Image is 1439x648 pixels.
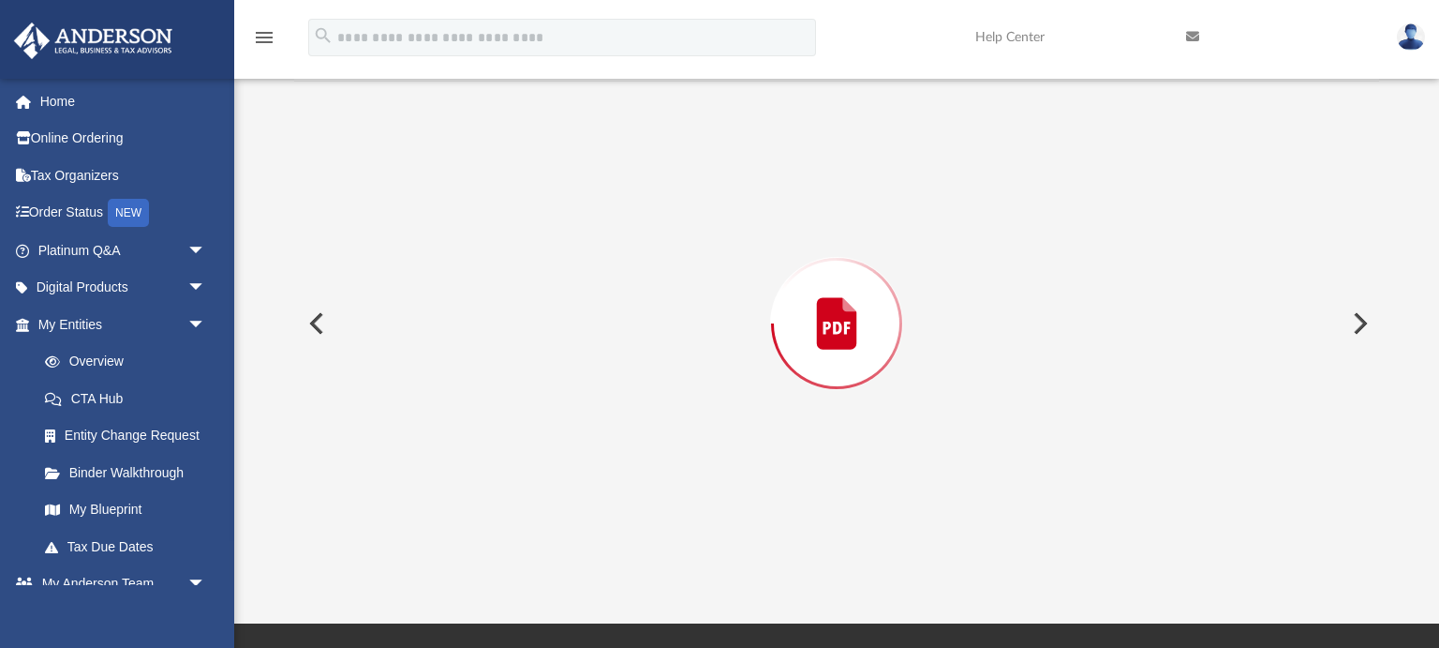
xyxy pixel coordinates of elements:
img: Anderson Advisors Platinum Portal [8,23,178,59]
a: Platinum Q&Aarrow_drop_down [13,232,234,269]
button: Next File [1338,297,1379,350]
i: menu [253,26,275,49]
a: Tax Organizers [13,157,234,194]
div: NEW [108,199,149,227]
span: arrow_drop_down [187,232,225,270]
a: Online Ordering [13,120,234,158]
span: arrow_drop_down [187,306,225,344]
a: CTA Hub [26,380,234,417]
a: Home [13,83,234,120]
a: menu [253,36,275,49]
button: Previous File [294,297,335,350]
a: My Blueprint [26,491,225,529]
div: Preview [294,32,1378,565]
a: Order StatusNEW [13,194,234,233]
span: arrow_drop_down [187,565,225,604]
a: My Anderson Teamarrow_drop_down [13,565,225,603]
a: Digital Productsarrow_drop_down [13,269,234,307]
i: search [313,25,334,46]
span: arrow_drop_down [187,269,225,308]
a: Binder Walkthrough [26,454,234,491]
img: User Pic [1397,23,1425,51]
a: Entity Change Request [26,417,234,455]
a: My Entitiesarrow_drop_down [13,306,234,343]
a: Overview [26,343,234,381]
a: Tax Due Dates [26,528,234,565]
